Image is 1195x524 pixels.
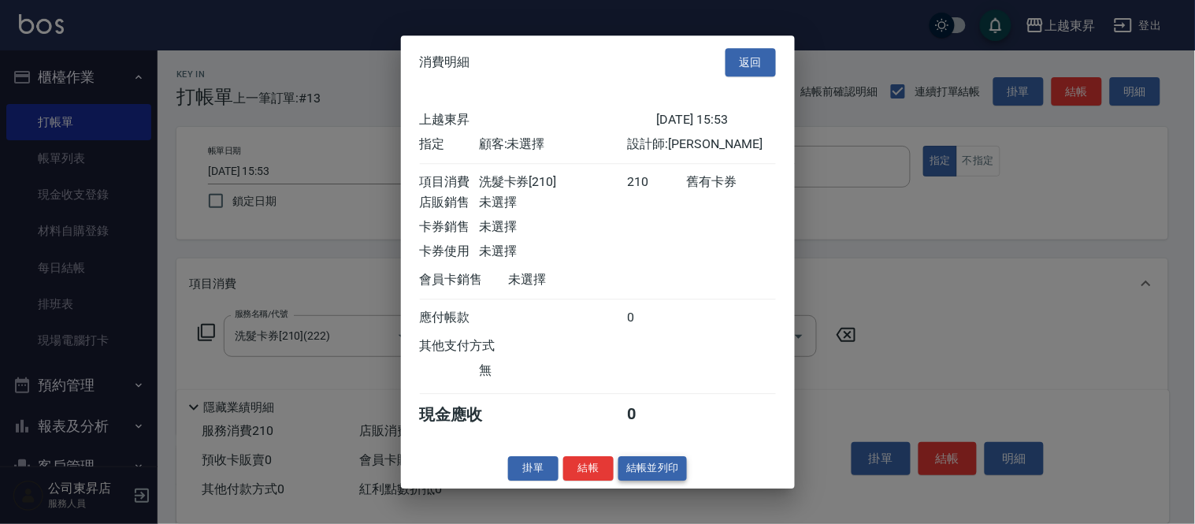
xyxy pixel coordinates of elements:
[479,136,627,153] div: 顧客: 未選擇
[420,243,479,260] div: 卡券使用
[627,174,686,191] div: 210
[420,54,470,70] span: 消費明細
[420,136,479,153] div: 指定
[479,219,627,236] div: 未選擇
[479,195,627,211] div: 未選擇
[479,174,627,191] div: 洗髮卡券[210]
[686,174,775,191] div: 舊有卡券
[479,243,627,260] div: 未選擇
[726,48,776,77] button: 返回
[420,310,479,326] div: 應付帳款
[618,456,687,481] button: 結帳並列印
[420,174,479,191] div: 項目消費
[627,310,686,326] div: 0
[509,272,657,288] div: 未選擇
[563,456,614,481] button: 結帳
[420,272,509,288] div: 會員卡銷售
[508,456,559,481] button: 掛單
[627,136,775,153] div: 設計師: [PERSON_NAME]
[420,195,479,211] div: 店販銷售
[420,219,479,236] div: 卡券銷售
[479,362,627,379] div: 無
[420,338,539,355] div: 其他支付方式
[657,112,776,128] div: [DATE] 15:53
[627,404,686,426] div: 0
[420,112,657,128] div: 上越東昇
[420,404,509,426] div: 現金應收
